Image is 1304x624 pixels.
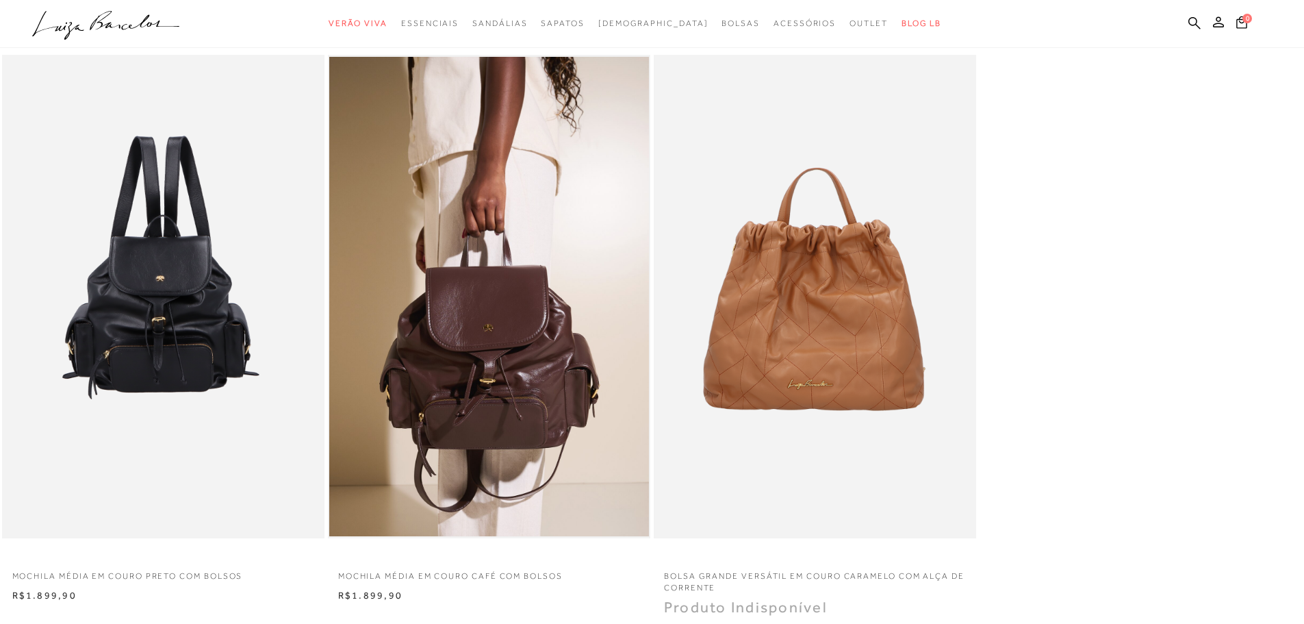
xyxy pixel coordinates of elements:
[902,18,941,28] span: BLOG LB
[598,11,708,36] a: noSubCategoriesText
[329,11,387,36] a: categoryNavScreenReaderText
[338,590,402,601] span: R$1.899,90
[849,18,888,28] span: Outlet
[472,18,527,28] span: Sandálias
[329,18,387,28] span: Verão Viva
[598,18,708,28] span: [DEMOGRAPHIC_DATA]
[1232,15,1251,34] button: 0
[541,11,584,36] a: categoryNavScreenReaderText
[1242,14,1252,23] span: 0
[328,562,650,582] a: MOCHILA MÉDIA EM COURO CAFÉ COM BOLSOS
[902,11,941,36] a: BLOG LB
[541,18,584,28] span: Sapatos
[401,11,459,36] a: categoryNavScreenReaderText
[3,57,323,537] img: MOCHILA MÉDIA EM COURO PRETO COM BOLSOS
[774,18,836,28] span: Acessórios
[401,18,459,28] span: Essenciais
[654,562,976,594] a: BOLSA GRANDE VERSÁTIL EM COURO CARAMELO COM ALÇA DE CORRENTE
[721,11,760,36] a: categoryNavScreenReaderText
[849,11,888,36] a: categoryNavScreenReaderText
[472,11,527,36] a: categoryNavScreenReaderText
[12,590,77,601] span: R$1.899,90
[721,18,760,28] span: Bolsas
[2,562,324,582] a: MOCHILA MÉDIA EM COURO PRETO COM BOLSOS
[774,11,836,36] a: categoryNavScreenReaderText
[329,57,649,537] img: MOCHILA MÉDIA EM COURO CAFÉ COM BOLSOS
